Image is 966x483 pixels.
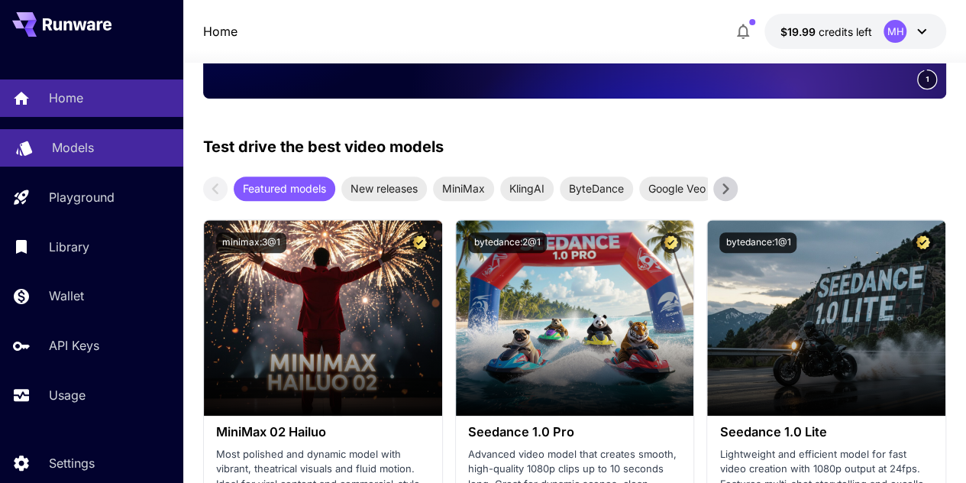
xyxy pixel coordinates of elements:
[49,287,84,305] p: Wallet
[49,188,115,206] p: Playground
[433,177,494,201] div: MiniMax
[341,177,427,201] div: New releases
[560,177,633,201] div: ByteDance
[468,232,547,253] button: bytedance:2@1
[560,180,633,196] span: ByteDance
[719,232,796,253] button: bytedance:1@1
[203,135,444,158] p: Test drive the best video models
[216,425,430,439] h3: MiniMax 02 Hailuo
[780,24,871,40] div: $19.9941
[409,232,430,253] button: Certified Model – Vetted for best performance and includes a commercial license.
[49,386,86,404] p: Usage
[764,14,946,49] button: $19.9941MH
[780,25,818,38] span: $19.99
[661,232,681,253] button: Certified Model – Vetted for best performance and includes a commercial license.
[49,238,89,256] p: Library
[707,220,945,416] img: alt
[203,22,237,41] nav: breadcrumb
[52,138,94,157] p: Models
[49,454,95,472] p: Settings
[49,336,99,355] p: API Keys
[468,425,682,439] h3: Seedance 1.0 Pro
[818,25,871,38] span: credits left
[925,73,929,85] span: 1
[884,20,906,43] div: MH
[203,22,237,41] a: Home
[639,177,715,201] div: Google Veo
[719,425,933,439] h3: Seedance 1.0 Lite
[433,180,494,196] span: MiniMax
[341,180,427,196] span: New releases
[500,180,554,196] span: KlingAI
[639,180,715,196] span: Google Veo
[500,177,554,201] div: KlingAI
[456,220,694,416] img: alt
[49,89,83,107] p: Home
[913,232,933,253] button: Certified Model – Vetted for best performance and includes a commercial license.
